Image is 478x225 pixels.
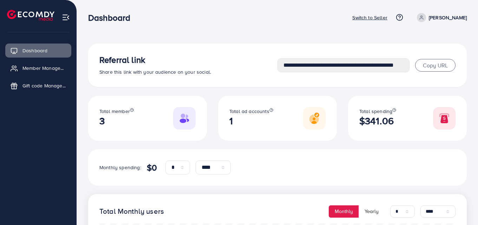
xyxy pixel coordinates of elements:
span: Total spending [359,108,392,115]
span: Total ad accounts [229,108,269,115]
a: [PERSON_NAME] [414,13,467,22]
button: Yearly [359,205,385,218]
img: logo [7,10,54,21]
p: Monthly spending: [99,163,141,172]
p: Switch to Seller [352,13,387,22]
p: [PERSON_NAME] [429,13,467,22]
span: Gift code Management [22,82,66,89]
span: Dashboard [22,47,47,54]
h3: Dashboard [88,13,136,23]
span: Total member [99,108,130,115]
a: Member Management [5,61,71,75]
img: Responsive image [173,107,196,130]
img: Responsive image [433,107,456,130]
h4: $0 [147,163,157,173]
h3: Referral link [99,55,277,65]
h2: 3 [99,115,134,127]
span: Share this link with your audience on your social. [99,68,211,75]
h4: Total Monthly users [99,207,164,216]
img: menu [62,13,70,21]
a: Dashboard [5,44,71,58]
h2: 1 [229,115,273,127]
span: Member Management [22,65,66,72]
img: Responsive image [303,107,326,130]
button: Copy URL [415,59,456,72]
span: Copy URL [423,61,448,69]
button: Monthly [329,205,359,218]
a: Gift code Management [5,79,71,93]
h2: $341.06 [359,115,396,127]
